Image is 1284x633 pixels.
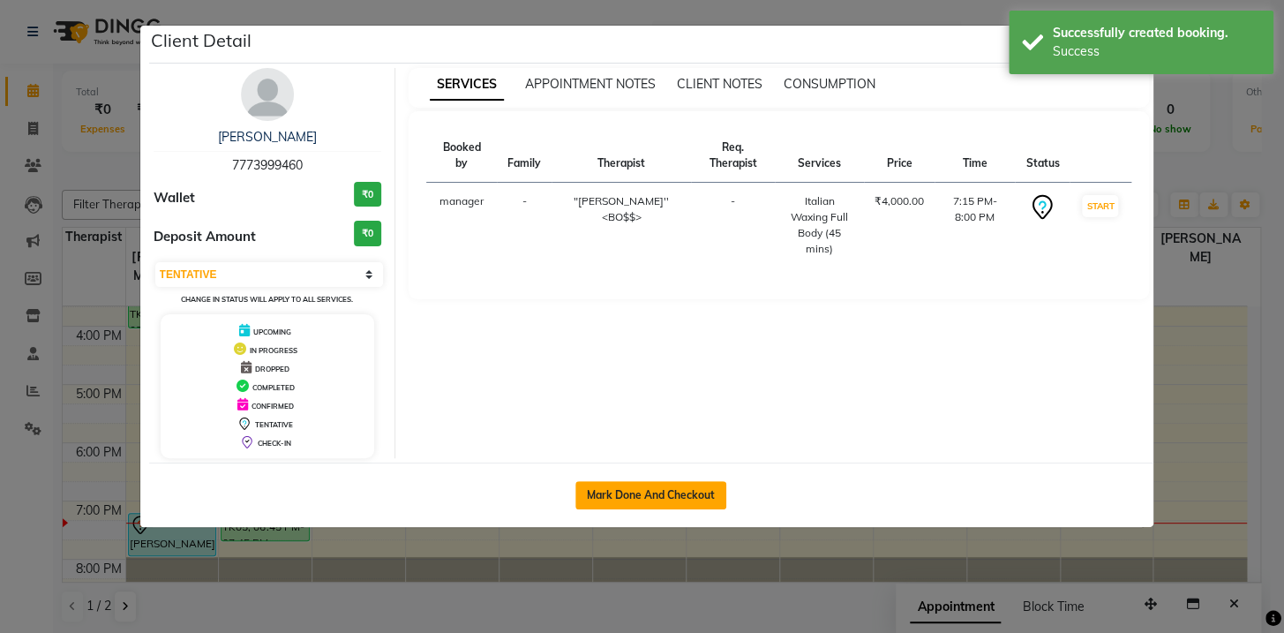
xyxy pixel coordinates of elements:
[354,182,381,207] h3: ₹0
[575,481,726,509] button: Mark Done And Checkout
[875,193,924,209] div: ₹4,000.00
[430,69,504,101] span: SERVICES
[250,346,297,355] span: IN PROGRESS
[525,76,656,92] span: APPOINTMENT NOTES
[935,129,1016,183] th: Time
[864,129,935,183] th: Price
[1053,42,1260,61] div: Success
[154,227,256,247] span: Deposit Amount
[151,27,252,54] h5: Client Detail
[154,188,195,208] span: Wallet
[775,129,864,183] th: Services
[354,221,381,246] h3: ₹0
[255,420,293,429] span: TENTATIVE
[552,129,691,183] th: Therapist
[677,76,762,92] span: CLIENT NOTES
[258,439,291,448] span: CHECK-IN
[426,129,497,183] th: Booked by
[1015,129,1070,183] th: Status
[784,76,875,92] span: CONSUMPTION
[1082,195,1118,217] button: START
[1053,24,1260,42] div: Successfully created booking.
[255,365,289,373] span: DROPPED
[253,328,291,336] span: UPCOMING
[232,157,303,173] span: 7773999460
[497,183,552,268] td: -
[181,295,353,304] small: Change in status will apply to all services.
[252,383,295,392] span: COMPLETED
[497,129,552,183] th: Family
[691,183,775,268] td: -
[426,183,497,268] td: manager
[574,194,669,223] span: "[PERSON_NAME]'' <BO$$>
[935,183,1016,268] td: 7:15 PM-8:00 PM
[691,129,775,183] th: Req. Therapist
[218,129,317,145] a: [PERSON_NAME]
[785,193,853,257] div: Italian Waxing Full Body (45 mins)
[252,402,294,411] span: CONFIRMED
[241,68,294,121] img: avatar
